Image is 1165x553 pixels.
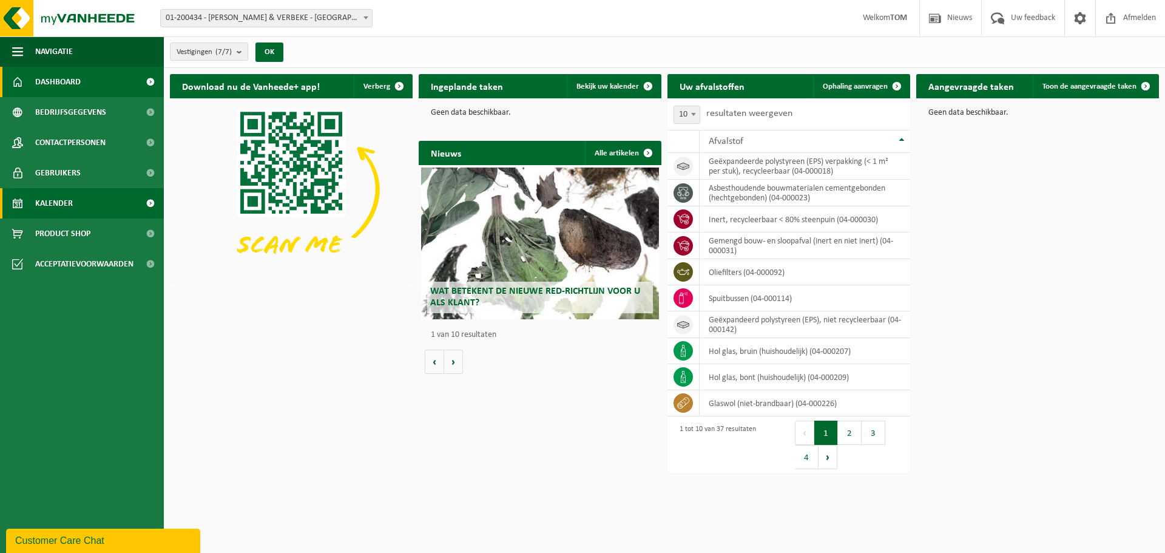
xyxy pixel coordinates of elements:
[1042,83,1136,90] span: Toon de aangevraagde taken
[862,421,885,445] button: 3
[425,350,444,374] button: Vorige
[35,249,133,279] span: Acceptatievoorwaarden
[161,10,372,27] span: 01-200434 - VULSTEKE & VERBEKE - POPERINGE
[890,13,907,22] strong: TOM
[700,232,910,259] td: gemengd bouw- en sloopafval (inert en niet inert) (04-000031)
[255,42,283,62] button: OK
[35,188,73,219] span: Kalender
[700,259,910,285] td: oliefilters (04-000092)
[35,127,106,158] span: Contactpersonen
[35,67,81,97] span: Dashboard
[674,419,756,470] div: 1 tot 10 van 37 resultaten
[700,390,910,416] td: glaswol (niet-brandbaar) (04-000226)
[354,74,411,98] button: Verberg
[1033,74,1158,98] a: Toon de aangevraagde taken
[928,109,1147,117] p: Geen data beschikbaar.
[700,285,910,311] td: spuitbussen (04-000114)
[795,445,819,469] button: 4
[421,168,659,319] a: Wat betekent de nieuwe RED-richtlijn voor u als klant?
[700,153,910,180] td: geëxpandeerde polystyreen (EPS) verpakking (< 1 m² per stuk), recycleerbaar (04-000018)
[170,74,332,98] h2: Download nu de Vanheede+ app!
[795,421,814,445] button: Previous
[363,83,390,90] span: Verberg
[419,74,515,98] h2: Ingeplande taken
[215,48,232,56] count: (7/7)
[567,74,660,98] a: Bekijk uw kalender
[700,180,910,206] td: asbesthoudende bouwmaterialen cementgebonden (hechtgebonden) (04-000023)
[700,311,910,338] td: geëxpandeerd polystyreen (EPS), niet recycleerbaar (04-000142)
[838,421,862,445] button: 2
[700,206,910,232] td: inert, recycleerbaar < 80% steenpuin (04-000030)
[160,9,373,27] span: 01-200434 - VULSTEKE & VERBEKE - POPERINGE
[813,74,909,98] a: Ophaling aanvragen
[674,106,700,123] span: 10
[431,331,655,339] p: 1 van 10 resultaten
[177,43,232,61] span: Vestigingen
[430,287,640,308] span: Wat betekent de nieuwe RED-richtlijn voor u als klant?
[35,219,90,249] span: Product Shop
[35,158,81,188] span: Gebruikers
[431,109,649,117] p: Geen data beschikbaar.
[576,83,639,90] span: Bekijk uw kalender
[700,364,910,390] td: hol glas, bont (huishoudelijk) (04-000209)
[35,36,73,67] span: Navigatie
[585,141,660,165] a: Alle artikelen
[916,74,1026,98] h2: Aangevraagde taken
[674,106,700,124] span: 10
[170,98,413,280] img: Download de VHEPlus App
[823,83,888,90] span: Ophaling aanvragen
[444,350,463,374] button: Volgende
[35,97,106,127] span: Bedrijfsgegevens
[419,141,473,165] h2: Nieuws
[667,74,757,98] h2: Uw afvalstoffen
[819,445,837,469] button: Next
[814,421,838,445] button: 1
[170,42,248,61] button: Vestigingen(7/7)
[709,137,743,146] span: Afvalstof
[6,526,203,553] iframe: chat widget
[700,338,910,364] td: hol glas, bruin (huishoudelijk) (04-000207)
[706,109,792,118] label: resultaten weergeven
